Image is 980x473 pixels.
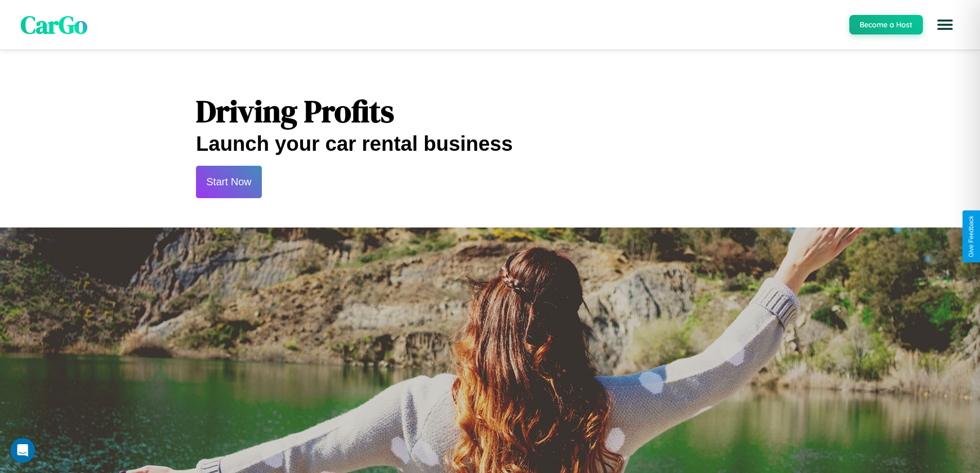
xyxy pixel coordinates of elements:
[968,216,975,257] div: Give Feedback
[196,132,784,155] h2: Launch your car rental business
[21,8,87,42] span: CarGo
[196,90,784,132] h1: Driving Profits
[849,15,923,34] button: Become a Host
[931,10,959,39] button: Open menu
[10,438,35,463] iframe: Intercom live chat
[196,166,262,198] button: Start Now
